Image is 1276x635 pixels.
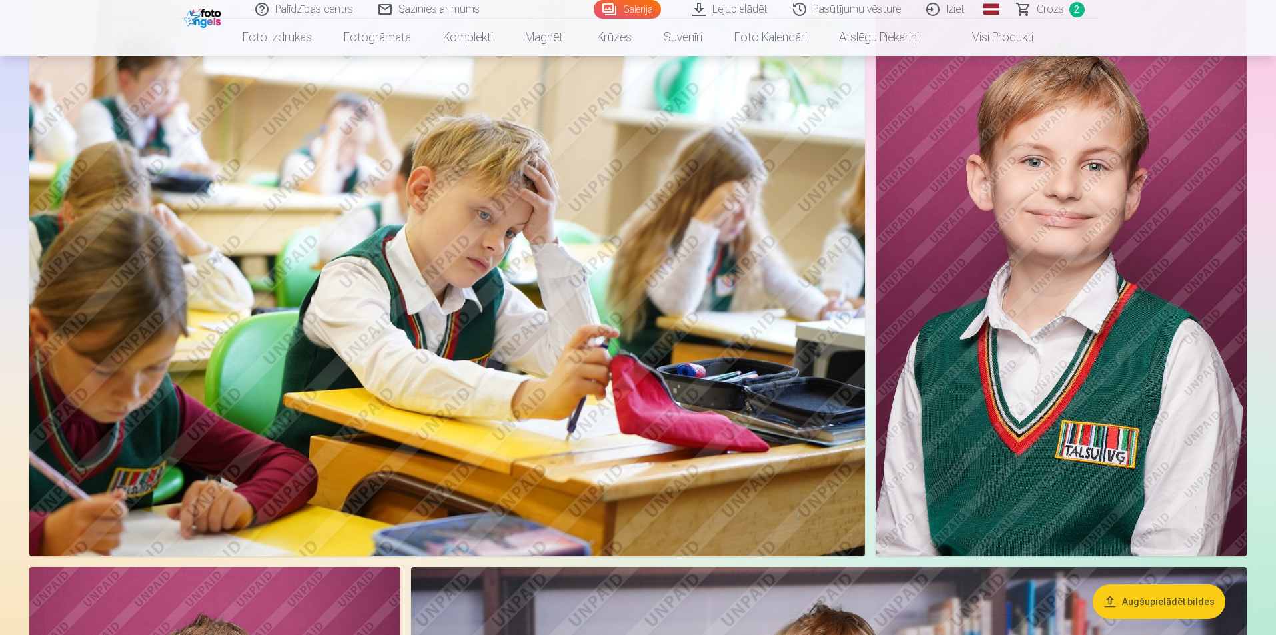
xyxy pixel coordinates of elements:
[184,5,225,28] img: /fa1
[648,19,718,56] a: Suvenīri
[1037,1,1064,17] span: Grozs
[328,19,427,56] a: Fotogrāmata
[427,19,509,56] a: Komplekti
[1069,2,1085,17] span: 2
[823,19,935,56] a: Atslēgu piekariņi
[718,19,823,56] a: Foto kalendāri
[1093,584,1225,619] button: Augšupielādēt bildes
[935,19,1049,56] a: Visi produkti
[227,19,328,56] a: Foto izdrukas
[581,19,648,56] a: Krūzes
[509,19,581,56] a: Magnēti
